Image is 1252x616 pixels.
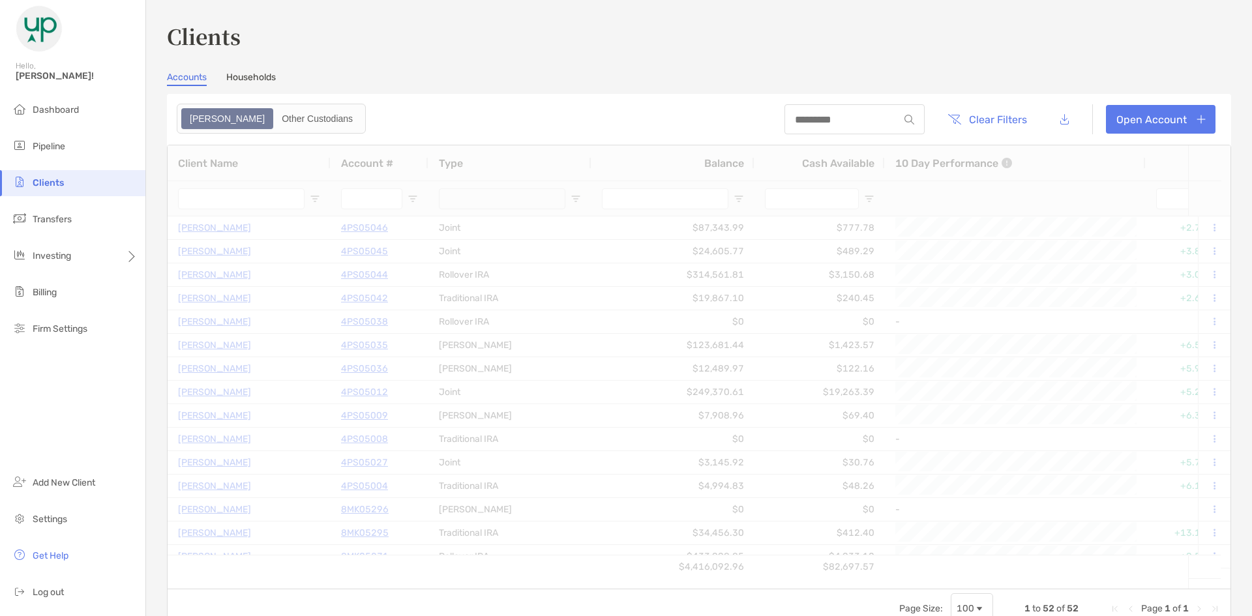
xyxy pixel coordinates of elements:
span: Page [1141,603,1163,614]
div: segmented control [177,104,366,134]
span: Transfers [33,214,72,225]
div: First Page [1110,604,1120,614]
span: Investing [33,250,71,261]
div: Page Size: [899,603,943,614]
span: Pipeline [33,141,65,152]
div: Next Page [1194,604,1204,614]
div: 100 [957,603,974,614]
a: Accounts [167,72,207,86]
span: 1 [1165,603,1170,614]
img: input icon [904,115,914,125]
img: transfers icon [12,211,27,226]
span: Get Help [33,550,68,561]
img: get-help icon [12,547,27,563]
img: billing icon [12,284,27,299]
h3: Clients [167,21,1231,51]
img: clients icon [12,174,27,190]
a: Households [226,72,276,86]
img: logout icon [12,583,27,599]
a: Open Account [1106,105,1215,134]
span: of [1056,603,1065,614]
span: 1 [1024,603,1030,614]
img: Zoe Logo [16,5,63,52]
span: of [1172,603,1181,614]
span: Log out [33,587,64,598]
span: 52 [1067,603,1079,614]
img: investing icon [12,247,27,263]
span: to [1032,603,1041,614]
span: [PERSON_NAME]! [16,70,138,81]
div: Previous Page [1125,604,1136,614]
span: 1 [1183,603,1189,614]
button: Clear Filters [938,105,1037,134]
span: Add New Client [33,477,95,488]
div: Last Page [1210,604,1220,614]
div: Zoe [183,110,272,128]
img: dashboard icon [12,101,27,117]
span: Firm Settings [33,323,87,334]
span: Billing [33,287,57,298]
span: 52 [1043,603,1054,614]
img: settings icon [12,510,27,526]
img: pipeline icon [12,138,27,153]
span: Dashboard [33,104,79,115]
img: add_new_client icon [12,474,27,490]
span: Clients [33,177,64,188]
img: firm-settings icon [12,320,27,336]
div: Other Custodians [275,110,360,128]
span: Settings [33,514,67,525]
